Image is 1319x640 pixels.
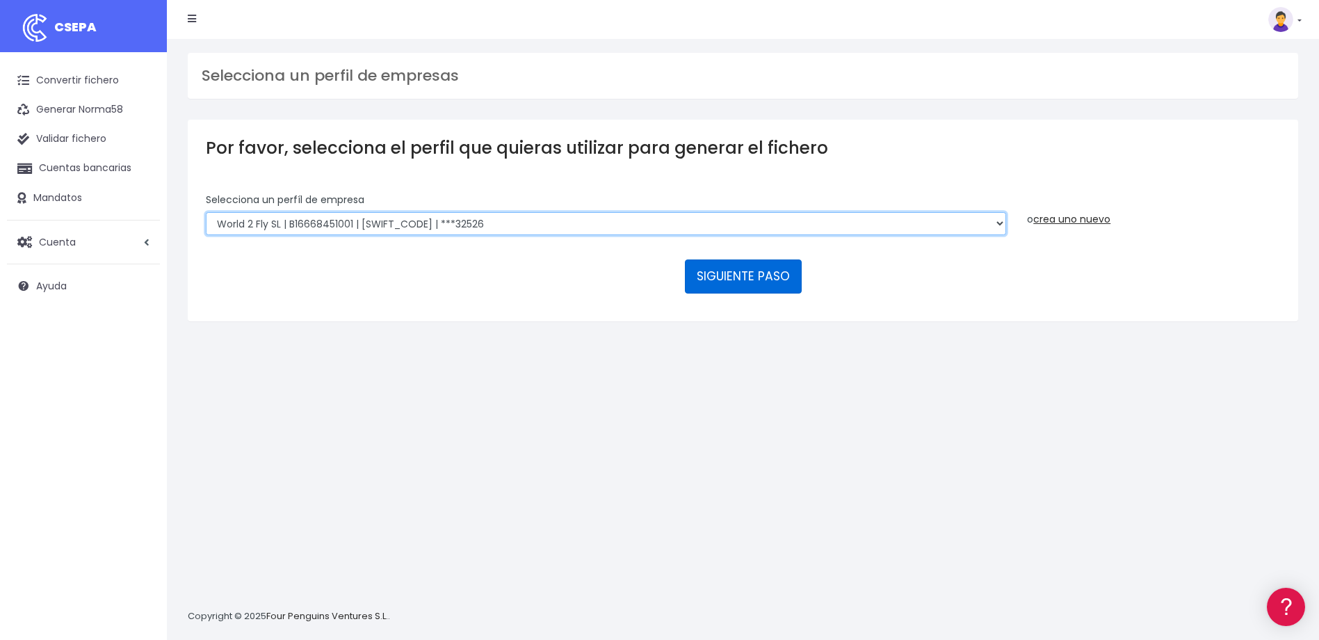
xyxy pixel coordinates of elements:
a: Validar fichero [7,125,160,154]
a: Cuentas bancarias [7,154,160,183]
div: o [1027,193,1280,227]
h3: Por favor, selecciona el perfil que quieras utilizar para generar el fichero [206,138,1280,158]
a: crea uno nuevo [1033,212,1110,226]
img: profile [1268,7,1293,32]
a: General [14,298,264,320]
img: logo [17,10,52,45]
a: POWERED BY ENCHANT [191,401,268,414]
a: Convertir fichero [7,66,160,95]
span: CSEPA [54,18,97,35]
button: Contáctanos [14,372,264,397]
p: Copyright © 2025 . [188,609,390,624]
div: Programadores [14,334,264,347]
a: Ayuda [7,271,160,301]
label: Selecciona un perfíl de empresa [206,193,364,207]
a: Formatos [14,176,264,198]
a: Información general [14,118,264,140]
a: Mandatos [7,184,160,213]
a: API [14,355,264,377]
span: Ayuda [36,279,67,293]
a: Generar Norma58 [7,95,160,125]
button: SIGUIENTE PASO [685,259,802,293]
a: Four Penguins Ventures S.L. [266,609,388,623]
div: Información general [14,97,264,110]
a: Videotutoriales [14,219,264,241]
a: Perfiles de empresas [14,241,264,262]
h3: Selecciona un perfil de empresas [202,67,1284,85]
span: Cuenta [39,234,76,248]
a: Cuenta [7,227,160,257]
a: Problemas habituales [14,198,264,219]
div: Facturación [14,276,264,289]
div: Convertir ficheros [14,154,264,167]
